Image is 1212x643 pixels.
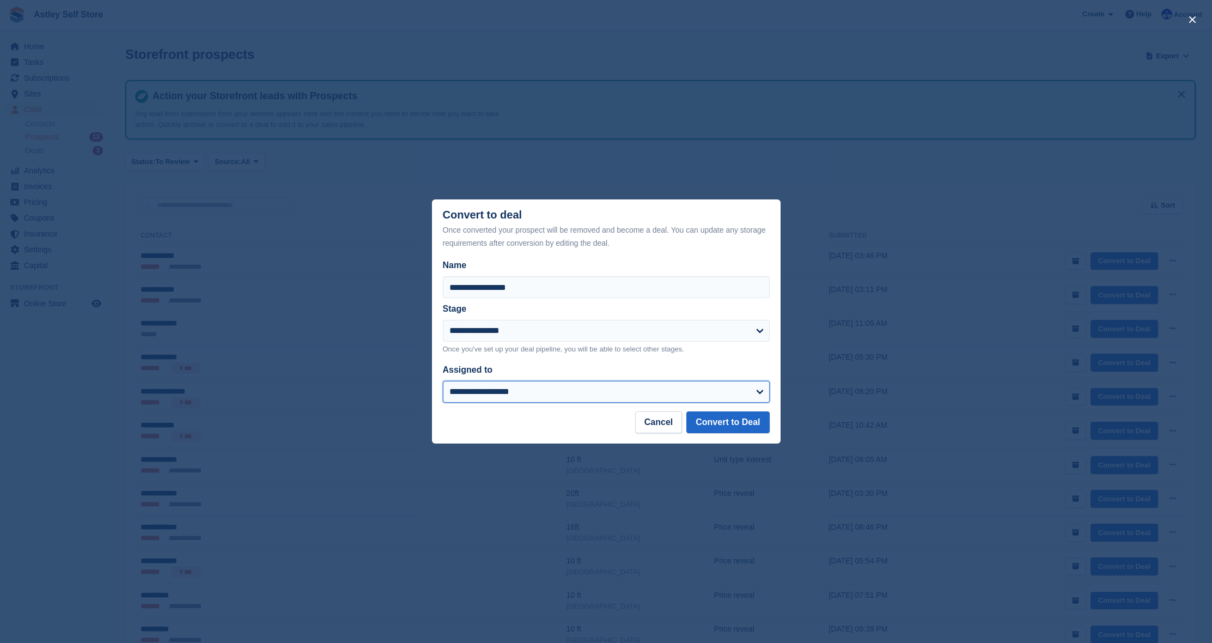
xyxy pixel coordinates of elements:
p: Once you've set up your deal pipeline, you will be able to select other stages. [443,344,770,355]
label: Assigned to [443,365,493,374]
div: Once converted your prospect will be removed and become a deal. You can update any storage requir... [443,223,770,250]
label: Stage [443,304,467,313]
button: close [1184,11,1201,28]
button: Convert to Deal [686,411,769,433]
label: Name [443,259,770,272]
div: Convert to deal [443,209,770,250]
button: Cancel [635,411,682,433]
